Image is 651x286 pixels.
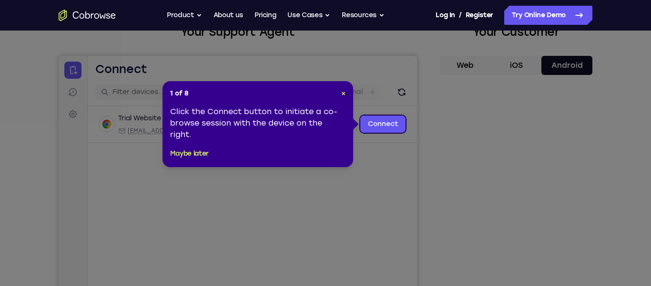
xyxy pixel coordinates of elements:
span: 1 of 8 [170,89,189,98]
a: Go to the home page [59,10,116,21]
button: Close Tour [341,89,346,98]
div: Online [106,59,131,66]
div: Click the Connect button to initiate a co-browse session with the device on the right. [170,106,346,140]
a: Settings [6,50,23,67]
a: Sessions [6,28,23,45]
a: Connect [302,60,347,77]
span: +11 more [242,71,266,79]
a: About us [214,6,243,25]
button: Use Cases [287,6,330,25]
span: × [341,89,346,97]
h1: Connect [37,6,89,21]
span: / [459,10,462,21]
span: Cobrowse demo [187,71,236,79]
input: Filter devices... [54,32,174,41]
button: Maybe later [170,148,209,159]
label: Email [287,32,305,41]
div: New devices found. [107,62,109,64]
a: Try Online Demo [504,6,592,25]
label: demo_id [189,32,219,41]
a: Register [466,6,493,25]
div: Open device details [29,50,358,87]
div: App [177,71,236,79]
div: Email [60,71,172,79]
button: Product [167,6,202,25]
button: Resources [342,6,385,25]
a: Log In [436,6,455,25]
span: web@example.com [69,71,172,79]
a: Connect [6,6,23,23]
button: Refresh [336,29,351,44]
a: Pricing [254,6,276,25]
div: Trial Website [60,58,102,67]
